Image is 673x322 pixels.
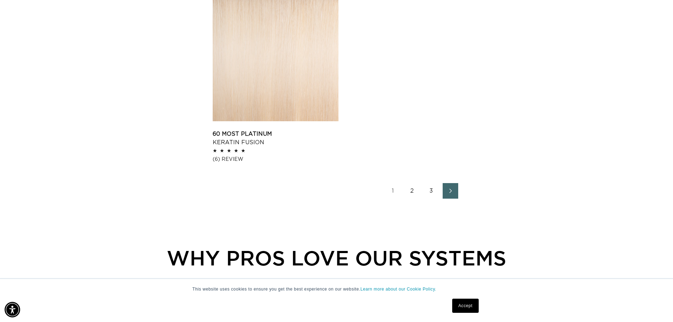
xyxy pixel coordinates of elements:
p: This website uses cookies to ensure you get the best experience on our website. [193,286,481,292]
a: Learn more about our Cookie Policy. [360,287,436,292]
div: WHY PROS LOVE OUR SYSTEMS [42,242,631,273]
div: Accessibility Menu [5,302,20,317]
nav: Pagination [213,183,631,199]
a: 60 Most Platinum Keratin Fusion [213,130,338,147]
a: Page 3 [424,183,439,199]
a: Page 2 [405,183,420,199]
a: Page 1 [385,183,401,199]
a: Accept [452,299,478,313]
a: Next page [443,183,458,199]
